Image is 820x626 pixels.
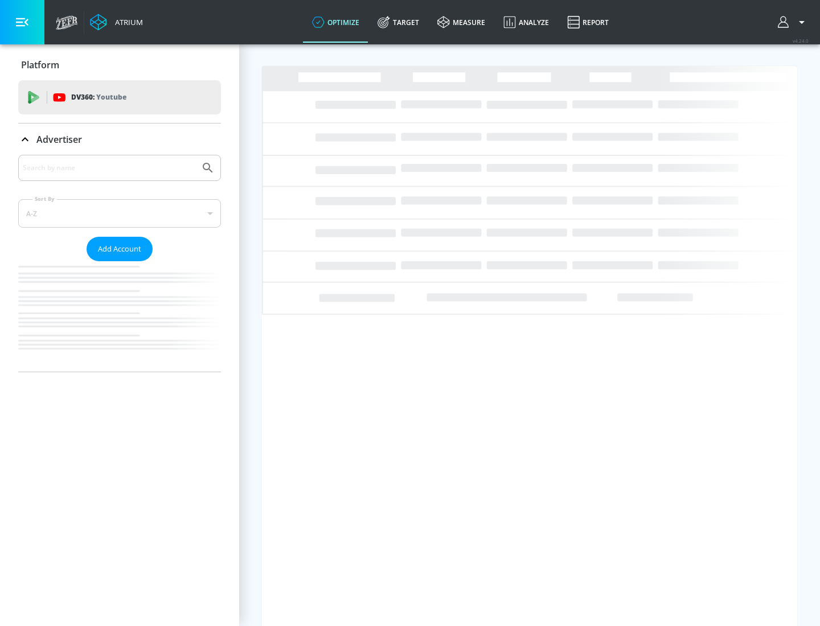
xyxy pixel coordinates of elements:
[18,199,221,228] div: A-Z
[87,237,153,261] button: Add Account
[18,80,221,114] div: DV360: Youtube
[18,49,221,81] div: Platform
[18,155,221,372] div: Advertiser
[428,2,494,43] a: measure
[368,2,428,43] a: Target
[98,242,141,256] span: Add Account
[18,123,221,155] div: Advertiser
[21,59,59,71] p: Platform
[110,17,143,27] div: Atrium
[71,91,126,104] p: DV360:
[96,91,126,103] p: Youtube
[23,160,195,175] input: Search by name
[32,195,57,203] label: Sort By
[494,2,558,43] a: Analyze
[36,133,82,146] p: Advertiser
[18,261,221,372] nav: list of Advertiser
[90,14,143,31] a: Atrium
[303,2,368,43] a: optimize
[793,38,809,44] span: v 4.24.0
[558,2,618,43] a: Report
